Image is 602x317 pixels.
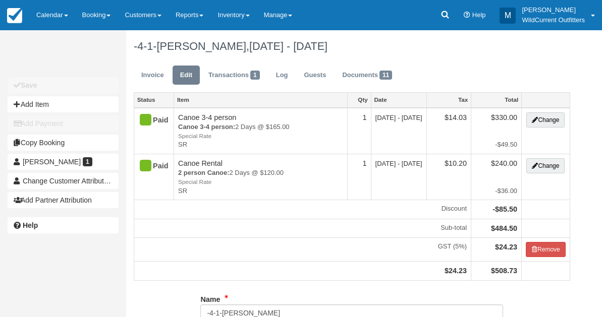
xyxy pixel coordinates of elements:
[174,154,348,200] td: Canoe Rental
[348,154,371,200] td: 1
[379,71,392,80] span: 11
[522,5,585,15] p: [PERSON_NAME]
[268,66,296,85] a: Log
[250,71,260,80] span: 1
[134,66,172,85] a: Invoice
[445,267,467,275] strong: $24.23
[174,93,347,107] a: Item
[472,11,486,19] span: Help
[8,115,119,132] button: Add Payment
[495,243,517,251] strong: $24.23
[491,267,517,275] strong: $508.73
[492,205,517,213] strong: -$85.50
[8,96,119,112] button: Add Item
[471,154,522,200] td: $240.00
[526,242,566,257] button: Remove
[8,173,119,189] button: Change Customer Attribution
[8,135,119,151] button: Copy Booking
[178,178,343,186] em: Special Rate
[526,158,565,173] button: Change
[23,177,114,185] span: Change Customer Attribution
[138,242,467,251] em: GST (5%)
[426,154,471,200] td: $10.20
[296,66,334,85] a: Guests
[178,168,343,186] em: 2 Days @ $120.00
[138,204,467,214] em: Discount
[500,8,516,24] div: M
[178,186,343,196] em: SR
[178,169,230,176] strong: 2 person Canoe
[522,15,585,25] p: WildCurrent Outfitters
[8,77,119,93] button: Save
[375,160,422,167] span: [DATE] - [DATE]
[138,223,467,233] em: Sub-total
[83,157,92,166] span: 1
[178,122,343,140] em: 2 Days @ $165.00
[348,108,371,154] td: 1
[201,66,267,85] a: Transactions1
[471,108,522,154] td: $330.00
[371,93,426,107] a: Date
[8,154,119,170] a: [PERSON_NAME] 1
[471,93,521,107] a: Total
[7,8,22,23] img: checkfront-main-nav-mini-logo.png
[178,140,343,150] em: SR
[173,66,200,85] a: Edit
[526,112,565,128] button: Change
[8,217,119,233] a: Help
[138,112,161,129] div: Paid
[134,40,570,52] h1: -4-1-[PERSON_NAME],
[174,108,348,154] td: Canoe 3-4 person
[23,221,38,229] b: Help
[138,158,161,174] div: Paid
[426,108,471,154] td: $14.03
[8,192,119,208] button: Add Partner Attribution
[375,114,422,121] span: [DATE] - [DATE]
[200,291,220,305] label: Name
[464,12,470,19] i: Help
[178,132,343,141] em: Special Rate
[475,140,517,150] em: -$49.50
[134,93,174,107] a: Status
[491,224,517,232] strong: $484.50
[335,66,400,85] a: Documents11
[475,186,517,196] em: -$36.00
[21,81,37,89] b: Save
[427,93,471,107] a: Tax
[249,40,327,52] span: [DATE] - [DATE]
[348,93,370,107] a: Qty
[23,158,81,166] span: [PERSON_NAME]
[178,123,235,131] strong: Canoe 3-4 person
